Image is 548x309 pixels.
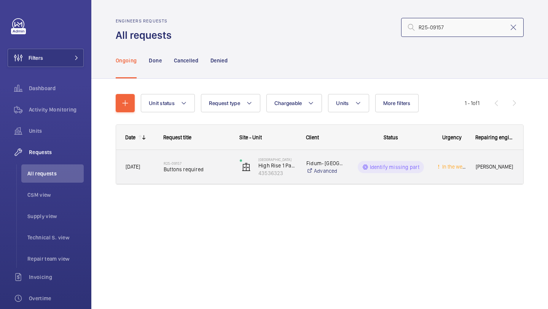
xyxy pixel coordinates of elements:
div: Date [125,134,135,140]
span: All requests [27,170,84,177]
span: Dashboard [29,84,84,92]
span: Filters [29,54,43,62]
p: Identify missing part [370,163,420,171]
span: Requests [29,148,84,156]
span: Request title [163,134,191,140]
span: Chargeable [274,100,302,106]
span: Status [384,134,398,140]
span: More filters [383,100,411,106]
p: Ongoing [116,57,137,64]
span: [DATE] [126,164,140,170]
h2: R25-09157 [164,161,230,166]
p: Cancelled [174,57,198,64]
span: Client [306,134,319,140]
span: of [473,100,478,106]
span: Site - Unit [239,134,262,140]
span: Repair team view [27,255,84,263]
p: Done [149,57,161,64]
span: Overtime [29,295,84,302]
span: [PERSON_NAME] [476,162,514,171]
span: Supply view [27,212,84,220]
span: Request type [209,100,240,106]
span: Technical S. view [27,234,84,241]
h2: Engineers requests [116,18,176,24]
span: Urgency [442,134,462,140]
span: Activity Monitoring [29,106,84,113]
h1: All requests [116,28,176,42]
button: More filters [375,94,419,112]
span: Invoicing [29,273,84,281]
span: Buttons required [164,166,230,173]
span: CSM view [27,191,84,199]
button: Units [328,94,369,112]
span: In the week [441,164,468,170]
p: High Rise 1 Passenger Lift [258,162,296,169]
span: Repairing engineer [475,134,514,140]
button: Unit status [141,94,195,112]
span: Units [29,127,84,135]
span: Unit status [149,100,175,106]
p: Fidum- [GEOGRAPHIC_DATA] [306,159,344,167]
p: 43536323 [258,169,296,177]
button: Filters [8,49,84,67]
span: 1 - 1 1 [465,100,479,106]
p: [GEOGRAPHIC_DATA] [258,157,296,162]
span: Units [336,100,349,106]
input: Search by request number or quote number [401,18,524,37]
button: Request type [201,94,260,112]
a: Advanced [306,167,344,175]
img: elevator.svg [242,162,251,172]
button: Chargeable [266,94,322,112]
p: Denied [210,57,228,64]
